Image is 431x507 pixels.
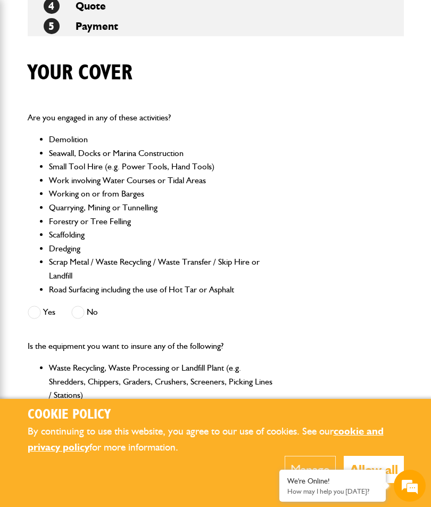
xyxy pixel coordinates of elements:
input: Enter your phone number [14,161,194,185]
div: We're Online! [287,477,378,486]
li: Scrap Metal / Waste Recycling / Waste Transfer / Skip Hire or Landfill [49,255,273,282]
p: Are you engaged in any of these activities? [28,111,273,125]
input: Enter your last name [14,99,194,122]
li: Work involving Water Courses or Tidal Areas [49,174,273,187]
h2: Cookie Policy [28,407,404,423]
li: Forestry or Tree Felling [49,215,273,228]
input: Enter your email address [14,130,194,153]
p: By continuing to use this website, you agree to our use of cookies. See our for more information. [28,423,404,456]
em: Start Chat [145,328,193,342]
label: No [71,306,98,319]
li: Working on or from Barges [49,187,273,201]
h1: Your cover [28,60,132,86]
span: 5 [44,18,60,34]
li: Small Tool Hire (e.g. Power Tools, Hand Tools) [49,160,273,174]
li: Road Surfacing including the use of Hot Tar or Asphalt [49,283,273,297]
p: Is the equipment you want to insure any of the following? [28,339,273,353]
li: Quarrying, Mining or Tunnelling [49,201,273,215]
div: Minimize live chat window [175,5,200,31]
button: Manage [285,456,336,483]
button: Allow all [344,456,404,483]
li: Scaffolding [49,228,273,242]
p: How may I help you today? [287,487,378,495]
li: Demolition [49,133,273,146]
img: d_20077148190_company_1631870298795_20077148190 [18,59,45,74]
li: Dredging [49,242,273,256]
li: Seawall, Docks or Marina Construction [49,146,273,160]
textarea: Type your message and hit 'Enter' [14,193,194,319]
li: Payment [28,16,404,36]
div: Chat with us now [55,60,179,73]
label: Yes [28,306,55,319]
li: Waste Recycling, Waste Processing or Landfill Plant (e.g. Shredders, Chippers, Graders, Crushers,... [49,361,273,402]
